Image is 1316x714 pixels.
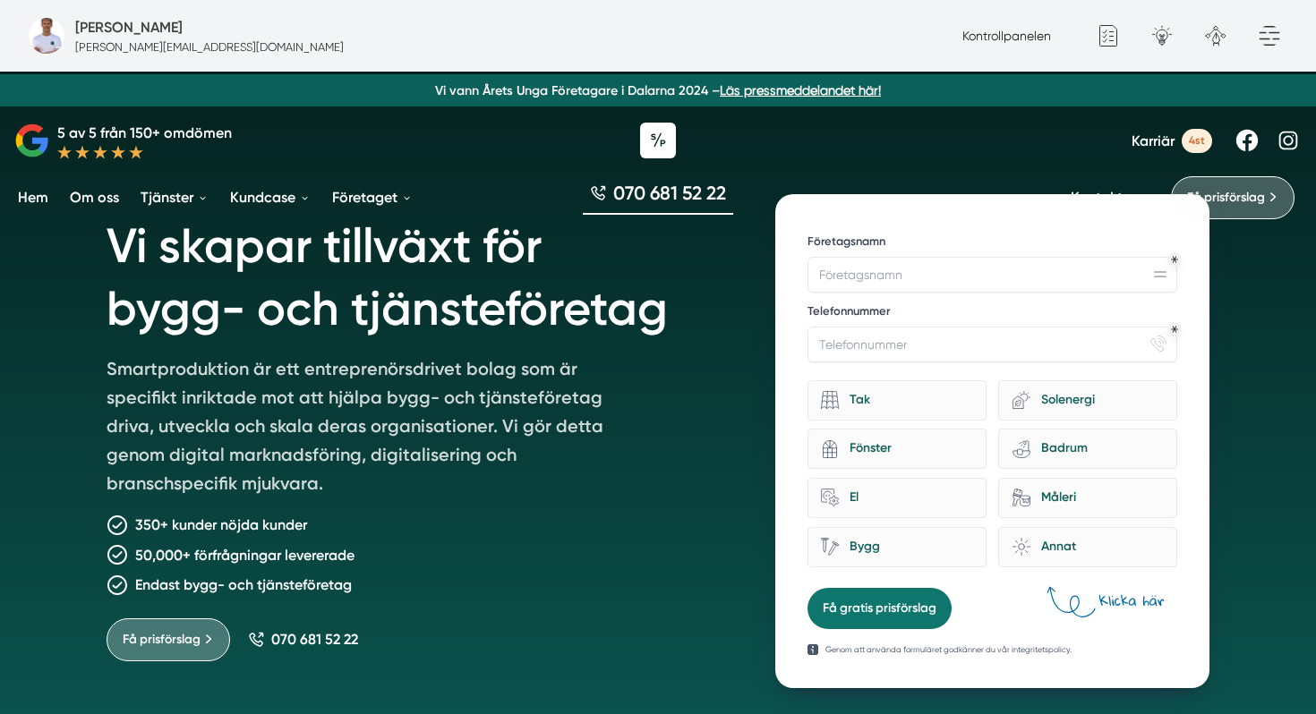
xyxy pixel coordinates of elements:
[248,631,358,648] a: 070 681 52 22
[1171,326,1178,333] div: Obligatoriskt
[1187,188,1265,208] span: Få prisförslag
[135,544,355,566] p: 50,000+ förfrågningar levererade
[1171,256,1178,263] div: Obligatoriskt
[720,83,881,98] a: Läs pressmeddelandet här!
[825,643,1072,656] p: Genom att använda formuläret godkänner du vår integritetspolicy.
[57,122,232,144] p: 5 av 5 från 150+ omdömen
[613,180,726,206] span: 070 681 52 22
[66,174,123,220] a: Om oss
[583,180,733,215] a: 070 681 52 22
[1132,132,1175,149] span: Karriär
[1132,129,1212,153] a: Karriär 4st
[107,194,732,354] h1: Vi skapar tillväxt för bygg- och tjänsteföretag
[123,630,201,650] span: Få prisförslag
[329,174,416,220] a: Företaget
[107,354,622,505] p: Smartproduktion är ett entreprenörsdrivet bolag som är specifikt inriktade mot att hjälpa bygg- o...
[808,234,1177,253] label: Företagsnamn
[75,16,183,38] h5: Administratör
[7,81,1309,99] p: Vi vann Årets Unga Företagare i Dalarna 2024 –
[107,618,230,661] a: Få prisförslag
[75,38,344,55] p: [PERSON_NAME][EMAIL_ADDRESS][DOMAIN_NAME]
[135,514,307,536] p: 350+ kunder nöjda kunder
[962,29,1051,43] a: Kontrollpanelen
[1182,129,1212,153] span: 4st
[1171,176,1295,219] a: Få prisförslag
[1071,189,1157,206] a: Kontakta oss
[808,588,952,629] button: Få gratis prisförslag
[226,174,314,220] a: Kundcase
[137,174,212,220] a: Tjänster
[29,18,64,54] img: foretagsbild-pa-smartproduktion-en-webbyraer-i-dalarnas-lan.png
[135,574,352,596] p: Endast bygg- och tjänsteföretag
[808,303,1177,323] label: Telefonnummer
[14,174,52,220] a: Hem
[271,631,358,648] span: 070 681 52 22
[808,327,1177,362] input: Telefonnummer
[808,257,1177,293] input: Företagsnamn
